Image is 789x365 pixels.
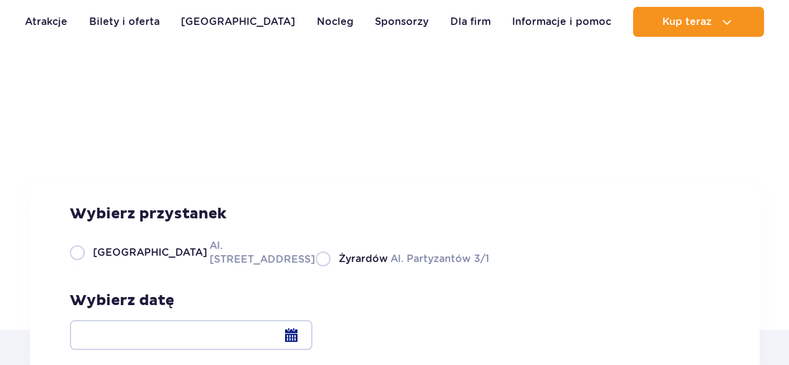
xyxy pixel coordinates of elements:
h3: Wybierz przystanek [70,205,489,223]
a: Nocleg [317,7,354,37]
span: [GEOGRAPHIC_DATA] [93,246,207,260]
a: Bilety i oferta [89,7,160,37]
a: Sponsorzy [375,7,428,37]
h3: Wybierz datę [70,291,312,310]
a: Informacje i pomoc [512,7,611,37]
label: Al. [STREET_ADDRESS] [70,238,301,266]
label: Al. Partyzantów 3/1 [316,251,489,266]
span: Kup teraz [662,16,712,27]
a: Atrakcje [25,7,67,37]
span: Żyrardów [339,252,388,266]
a: Dla firm [450,7,491,37]
button: Kup teraz [633,7,764,37]
a: [GEOGRAPHIC_DATA] [181,7,295,37]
